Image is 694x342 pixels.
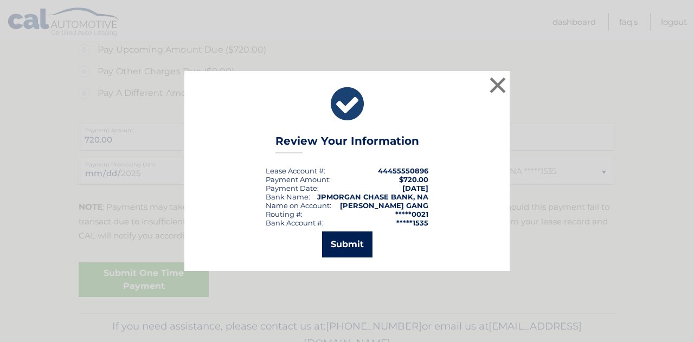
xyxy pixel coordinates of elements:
[402,184,428,192] span: [DATE]
[266,166,325,175] div: Lease Account #:
[317,192,428,201] strong: JPMORGAN CHASE BANK, NA
[399,175,428,184] span: $720.00
[266,210,303,218] div: Routing #:
[322,231,372,257] button: Submit
[266,184,319,192] div: :
[266,175,331,184] div: Payment Amount:
[340,201,428,210] strong: [PERSON_NAME] GANG
[266,218,324,227] div: Bank Account #:
[275,134,419,153] h3: Review Your Information
[266,184,317,192] span: Payment Date
[378,166,428,175] strong: 44455550896
[266,201,331,210] div: Name on Account:
[487,74,509,96] button: ×
[266,192,310,201] div: Bank Name:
